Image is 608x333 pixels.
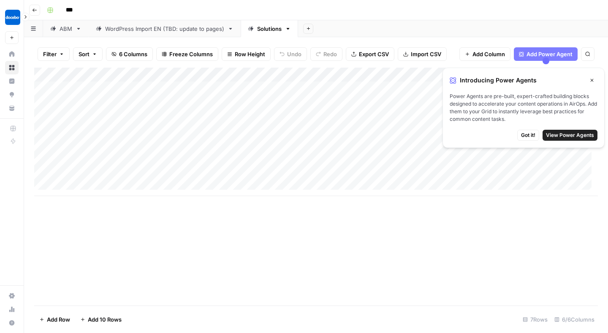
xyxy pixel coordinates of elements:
[5,61,19,74] a: Browse
[459,47,510,61] button: Add Column
[450,75,597,86] div: Introducing Power Agents
[527,50,573,58] span: Add Power Agent
[119,50,147,58] span: 6 Columns
[346,47,394,61] button: Export CSV
[43,20,89,37] a: ABM
[5,88,19,101] a: Opportunities
[551,313,598,326] div: 6/6 Columns
[5,7,19,28] button: Workspace: Docebo
[359,50,389,58] span: Export CSV
[5,47,19,61] a: Home
[5,289,19,303] a: Settings
[257,25,282,33] div: Solutions
[472,50,505,58] span: Add Column
[89,20,241,37] a: WordPress Import EN (TBD: update to pages)
[106,47,153,61] button: 6 Columns
[105,25,224,33] div: WordPress Import EN (TBD: update to pages)
[73,47,103,61] button: Sort
[398,47,447,61] button: Import CSV
[5,74,19,88] a: Insights
[43,50,57,58] span: Filter
[5,303,19,316] a: Usage
[241,20,298,37] a: Solutions
[47,315,70,324] span: Add Row
[517,130,539,141] button: Got it!
[38,47,70,61] button: Filter
[287,50,301,58] span: Undo
[450,93,597,123] span: Power Agents are pre-built, expert-crafted building blocks designed to accelerate your content op...
[543,130,597,141] button: View Power Agents
[310,47,342,61] button: Redo
[411,50,441,58] span: Import CSV
[274,47,307,61] button: Undo
[5,10,20,25] img: Docebo Logo
[169,50,213,58] span: Freeze Columns
[222,47,271,61] button: Row Height
[546,131,594,139] span: View Power Agents
[5,101,19,115] a: Your Data
[521,131,535,139] span: Got it!
[5,316,19,330] button: Help + Support
[235,50,265,58] span: Row Height
[519,313,551,326] div: 7 Rows
[79,50,90,58] span: Sort
[323,50,337,58] span: Redo
[88,315,122,324] span: Add 10 Rows
[34,313,75,326] button: Add Row
[75,313,127,326] button: Add 10 Rows
[156,47,218,61] button: Freeze Columns
[514,47,578,61] button: Add Power Agent
[60,25,72,33] div: ABM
